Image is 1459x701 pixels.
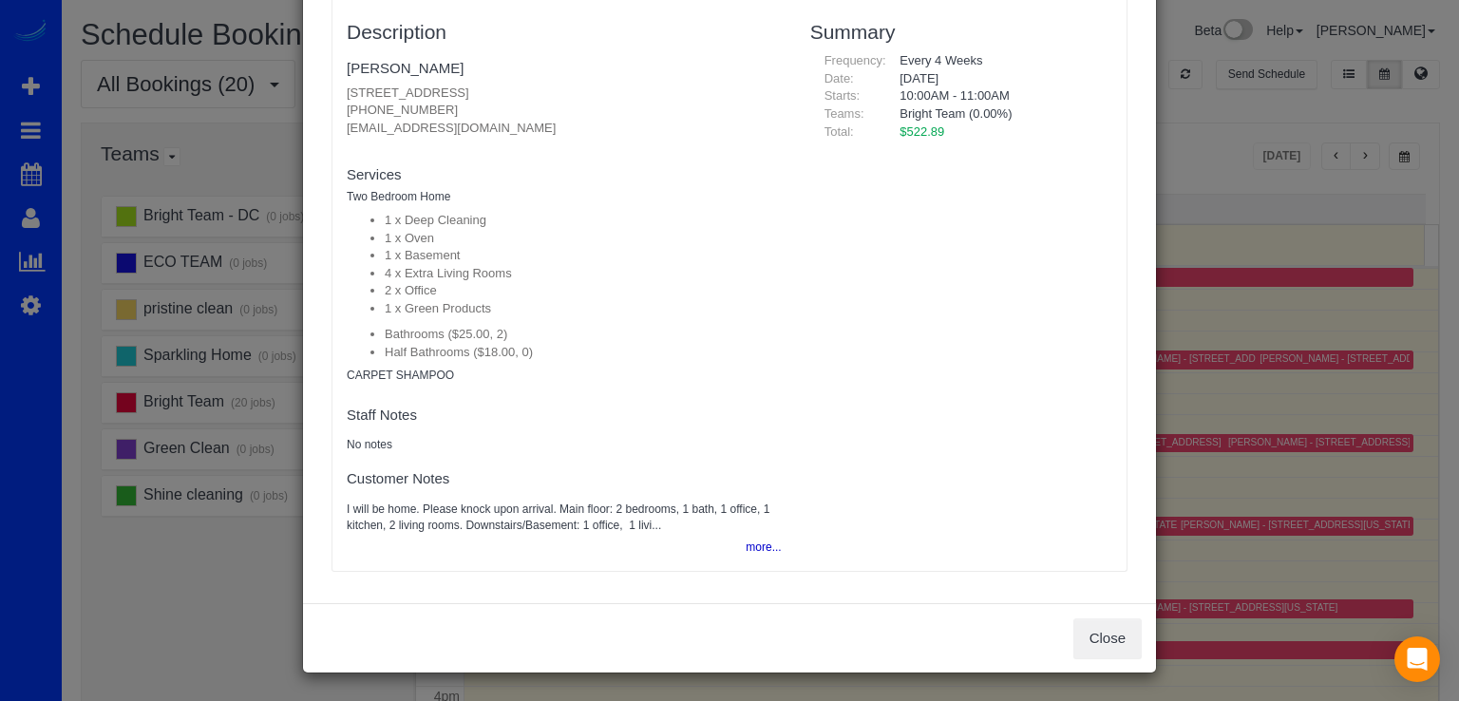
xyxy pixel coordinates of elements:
[385,247,782,265] li: 1 x Basement
[1073,618,1142,658] button: Close
[385,230,782,248] li: 1 x Oven
[824,88,861,103] span: Starts:
[810,21,1112,43] h3: Summary
[885,87,1112,105] div: 10:00AM - 11:00AM
[347,369,782,382] h5: CARPET SHAMPOO
[347,60,464,76] a: [PERSON_NAME]
[385,300,782,318] li: 1 x Green Products
[385,265,782,283] li: 4 x Extra Living Rooms
[824,124,854,139] span: Total:
[347,85,782,138] p: [STREET_ADDRESS] [PHONE_NUMBER] [EMAIL_ADDRESS][DOMAIN_NAME]
[824,53,886,67] span: Frequency:
[885,70,1112,88] div: [DATE]
[900,124,944,139] span: $522.89
[824,106,864,121] span: Teams:
[385,212,782,230] li: 1 x Deep Cleaning
[385,344,782,362] li: Half Bathrooms ($18.00, 0)
[385,282,782,300] li: 2 x Office
[347,407,782,424] h4: Staff Notes
[347,471,782,487] h4: Customer Notes
[347,437,782,453] pre: No notes
[1394,636,1440,682] div: Open Intercom Messenger
[347,167,782,183] h4: Services
[885,52,1112,70] div: Every 4 Weeks
[734,534,781,561] button: more...
[385,326,782,344] li: Bathrooms ($25.00, 2)
[347,191,782,203] h5: Two Bedroom Home
[900,105,1098,123] li: Bright Team (0.00%)
[347,502,782,534] pre: I will be home. Please knock upon arrival. Main floor: 2 bedrooms, 1 bath, 1 office, 1 kitchen, 2...
[347,21,782,43] h3: Description
[824,71,854,85] span: Date:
